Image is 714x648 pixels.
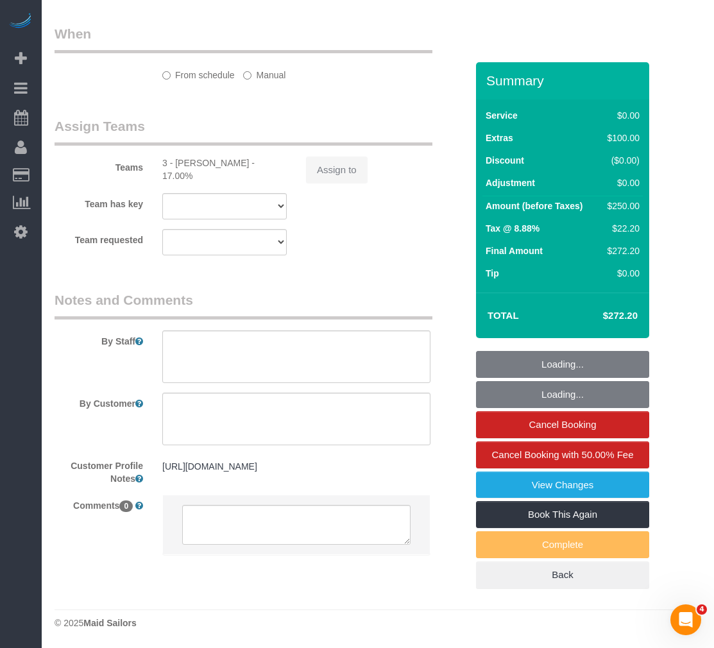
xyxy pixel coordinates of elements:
[486,154,524,167] label: Discount
[488,310,519,321] strong: Total
[476,501,649,528] a: Book This Again
[45,193,153,210] label: Team has key
[486,200,582,212] label: Amount (before Taxes)
[697,604,707,615] span: 4
[243,71,251,80] input: Manual
[45,157,153,174] label: Teams
[486,244,543,257] label: Final Amount
[8,13,33,31] img: Automaid Logo
[492,449,634,460] span: Cancel Booking with 50.00% Fee
[45,229,153,246] label: Team requested
[602,176,640,189] div: $0.00
[670,604,701,635] iframe: Intercom live chat
[55,24,432,53] legend: When
[55,117,432,146] legend: Assign Teams
[45,495,153,512] label: Comments
[486,132,513,144] label: Extras
[83,618,136,628] strong: Maid Sailors
[486,267,499,280] label: Tip
[476,411,649,438] a: Cancel Booking
[602,109,640,122] div: $0.00
[162,460,430,473] pre: [URL][DOMAIN_NAME]
[476,472,649,499] a: View Changes
[486,222,540,235] label: Tax @ 8.88%
[565,311,638,321] h4: $272.20
[162,71,171,80] input: From schedule
[602,222,640,235] div: $22.20
[602,154,640,167] div: ($0.00)
[602,244,640,257] div: $272.20
[45,455,153,485] label: Customer Profile Notes
[55,617,701,629] div: © 2025
[486,109,518,122] label: Service
[602,132,640,144] div: $100.00
[602,267,640,280] div: $0.00
[162,157,287,182] div: 3 - [PERSON_NAME] - 17.00%
[486,73,643,88] h3: Summary
[476,561,649,588] a: Back
[486,176,535,189] label: Adjustment
[119,500,133,512] span: 0
[45,330,153,348] label: By Staff
[55,291,432,320] legend: Notes and Comments
[476,441,649,468] a: Cancel Booking with 50.00% Fee
[243,64,285,81] label: Manual
[162,64,235,81] label: From schedule
[602,200,640,212] div: $250.00
[45,393,153,410] label: By Customer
